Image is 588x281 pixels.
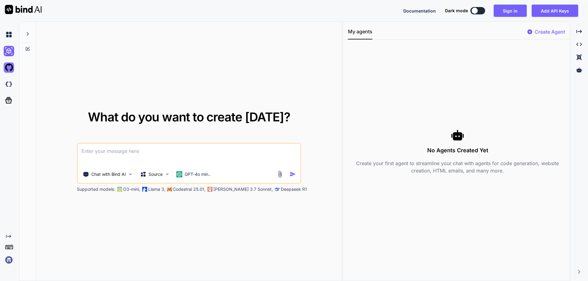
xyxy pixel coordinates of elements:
img: icon [289,171,296,177]
img: GPT-4 [117,187,122,192]
p: O3-mini, [123,186,140,192]
img: chat [4,29,14,40]
h3: No Agents Created Yet [348,146,567,155]
span: What do you want to create [DATE]? [88,109,290,124]
img: Pick Models [164,172,170,177]
p: Chat with Bind AI [91,171,126,177]
button: Add API Keys [532,5,578,17]
p: Llama 3, [148,186,165,192]
button: Sign in [494,5,527,17]
img: claude [275,187,280,192]
p: Codestral 25.01, [173,186,205,192]
img: ai-studio [4,46,14,56]
p: Source [149,171,163,177]
button: Documentation [403,8,436,14]
img: GPT-4o mini [176,171,182,177]
p: Deepseek R1 [281,186,307,192]
p: GPT-4o min.. [185,171,211,177]
img: Llama2 [142,187,147,192]
img: signin [4,255,14,265]
p: Supported models: [77,186,115,192]
img: darkCloudIdeIcon [4,79,14,89]
span: Documentation [403,8,436,13]
button: My agents [348,28,372,39]
img: Mistral-AI [167,187,171,191]
img: githubLight [4,62,14,73]
img: Bind AI [5,5,42,14]
span: Dark mode [445,8,468,14]
img: attachment [276,171,283,178]
img: claude [207,187,212,192]
img: Pick Tools [128,172,133,177]
p: Create Agent [535,28,565,35]
p: Create your first agent to streamline your chat with agents for code generation, website creation... [348,160,567,174]
p: [PERSON_NAME] 3.7 Sonnet, [213,186,273,192]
